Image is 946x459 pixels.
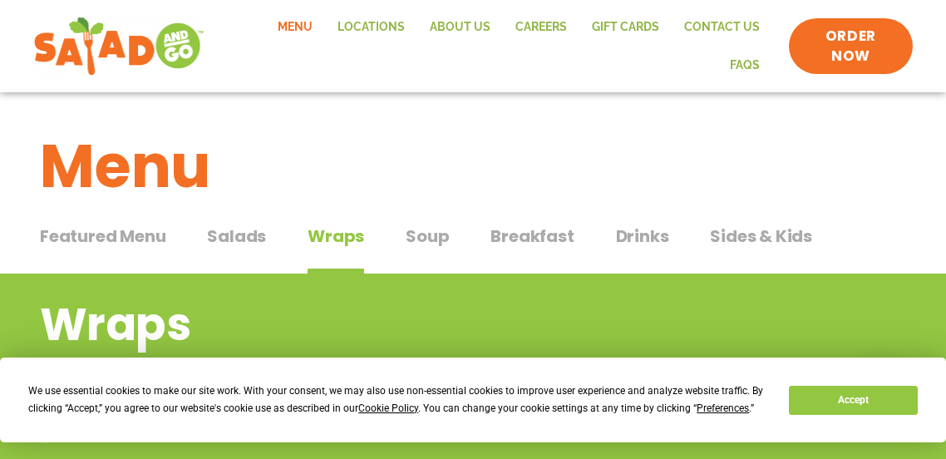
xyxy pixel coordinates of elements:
a: ORDER NOW [789,18,913,75]
a: Locations [325,8,417,47]
a: Menu [265,8,325,47]
a: Contact Us [672,8,772,47]
img: new-SAG-logo-768×292 [33,13,204,80]
span: Drinks [616,224,669,249]
span: Preferences [697,402,749,414]
span: Cookie Policy [358,402,418,414]
a: FAQs [717,47,772,85]
a: GIFT CARDS [579,8,672,47]
h1: Menu [40,121,906,211]
div: Tabbed content [40,218,906,274]
h2: Wraps [40,291,772,358]
span: Sides & Kids [710,224,812,249]
a: About Us [417,8,503,47]
nav: Menu [221,8,771,84]
span: Featured Menu [40,224,165,249]
span: Salads [207,224,266,249]
p: Any salad can be a wrap, it’s menu magic. [40,356,772,383]
a: Careers [503,8,579,47]
span: Breakfast [490,224,574,249]
span: ORDER NOW [806,27,896,67]
div: We use essential cookies to make our site work. With your consent, we may also use non-essential ... [28,382,769,417]
span: Soup [406,224,449,249]
button: Accept [789,386,917,415]
span: Wraps [308,224,364,249]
